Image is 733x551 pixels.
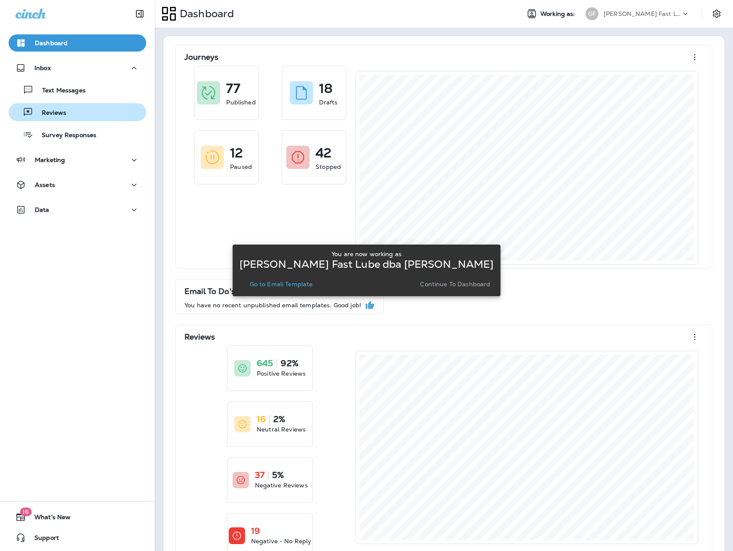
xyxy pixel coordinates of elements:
button: Dashboard [9,34,146,52]
button: Go to Email Template [246,278,316,290]
span: What's New [26,514,71,524]
button: Marketing [9,151,146,168]
button: Inbox [9,59,146,77]
button: Survey Responses [9,126,146,144]
p: Email To Do's [184,287,235,296]
button: Data [9,201,146,218]
p: Go to Email Template [250,281,313,288]
p: Assets [35,181,55,188]
button: 16What's New [9,508,146,526]
p: Negative - No Reply [251,537,312,545]
p: You are now working as [331,251,402,257]
p: [PERSON_NAME] Fast Lube dba [PERSON_NAME] [604,10,681,17]
button: Reviews [9,103,146,121]
p: Marketing [35,156,65,163]
button: Settings [709,6,724,21]
p: 77 [226,84,240,93]
p: Data [35,206,49,213]
span: Support [26,534,59,545]
p: Paused [230,162,252,171]
p: Reviews [184,333,215,341]
span: 16 [20,508,31,516]
p: Dashboard [176,7,234,20]
p: Journeys [184,53,218,61]
p: Text Messages [34,87,86,95]
button: Text Messages [9,81,146,99]
p: Reviews [33,109,66,117]
button: Assets [9,176,146,193]
button: Collapse Sidebar [128,5,152,22]
p: Dashboard [35,40,67,46]
p: Survey Responses [33,132,96,140]
p: 12 [230,149,243,157]
p: [PERSON_NAME] Fast Lube dba [PERSON_NAME] [239,261,494,268]
p: Published [226,98,255,107]
button: Support [9,529,146,546]
button: Continue to Dashboard [417,278,494,290]
div: GF [586,7,598,20]
p: You have no recent unpublished email templates. Good job! [184,302,361,309]
p: Inbox [34,64,51,71]
span: Working as: [540,10,577,18]
p: Continue to Dashboard [420,281,490,288]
